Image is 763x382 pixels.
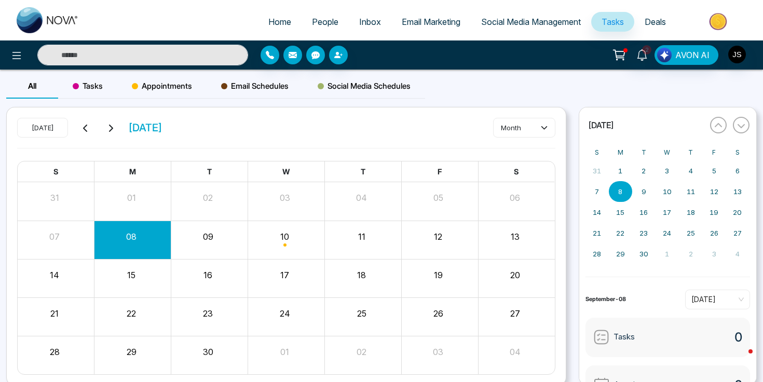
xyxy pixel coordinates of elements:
[312,17,338,27] span: People
[593,329,609,345] img: Tasks
[511,230,520,243] button: 13
[656,243,679,264] button: October 1, 2025
[510,269,520,281] button: 20
[471,12,591,32] a: Social Media Management
[687,208,695,216] abbr: September 18, 2025
[50,269,59,281] button: 14
[702,160,726,181] button: September 5, 2025
[50,346,60,358] button: 28
[17,7,79,33] img: Nova CRM Logo
[664,148,670,156] abbr: Wednesday
[728,46,746,63] img: User Avatar
[50,307,59,320] button: 21
[702,223,726,243] button: September 26, 2025
[585,181,609,202] button: September 7, 2025
[595,148,599,156] abbr: Sunday
[391,12,471,32] a: Email Marketing
[614,331,635,343] span: Tasks
[514,167,519,176] span: S
[687,229,695,237] abbr: September 25, 2025
[203,269,212,281] button: 16
[663,187,672,196] abbr: September 10, 2025
[127,307,136,320] button: 22
[302,12,349,32] a: People
[663,229,671,237] abbr: September 24, 2025
[609,181,632,202] button: September 8, 2025
[593,250,601,258] abbr: September 28, 2025
[53,167,58,176] span: S
[656,181,679,202] button: September 10, 2025
[595,187,599,196] abbr: September 7, 2025
[358,230,365,243] button: 11
[203,192,213,204] button: 02
[632,160,656,181] button: September 2, 2025
[128,120,162,135] span: [DATE]
[127,269,135,281] button: 15
[734,328,742,347] span: 0
[203,307,213,320] button: 23
[17,161,555,375] div: Month View
[357,346,366,358] button: 02
[642,167,646,175] abbr: September 2, 2025
[438,167,442,176] span: F
[618,187,622,196] abbr: September 8, 2025
[356,192,367,204] button: 04
[712,148,716,156] abbr: Friday
[689,167,693,175] abbr: September 4, 2025
[657,48,672,62] img: Lead Flow
[280,346,289,358] button: 01
[702,243,726,264] button: October 3, 2025
[726,202,749,223] button: September 20, 2025
[735,250,740,258] abbr: October 4, 2025
[682,10,757,33] img: Market-place.gif
[645,17,666,27] span: Deals
[679,202,702,223] button: September 18, 2025
[675,49,710,61] span: AVON AI
[318,80,411,92] span: Social Media Schedules
[357,269,366,281] button: 18
[710,229,718,237] abbr: September 26, 2025
[510,192,520,204] button: 06
[688,148,693,156] abbr: Thursday
[361,167,365,176] span: T
[609,243,632,264] button: September 29, 2025
[632,243,656,264] button: September 30, 2025
[687,187,695,196] abbr: September 11, 2025
[589,120,614,130] span: [DATE]
[493,118,555,138] button: month
[510,346,521,358] button: 04
[712,250,716,258] abbr: October 3, 2025
[642,187,646,196] abbr: September 9, 2025
[630,45,655,63] a: 2
[433,307,443,320] button: 26
[733,208,742,216] abbr: September 20, 2025
[618,167,622,175] abbr: September 1, 2025
[735,148,740,156] abbr: Saturday
[126,230,137,243] button: 08
[591,12,634,32] a: Tasks
[585,295,626,303] strong: September-08
[28,81,36,91] span: All
[679,160,702,181] button: September 4, 2025
[585,120,704,130] button: [DATE]
[280,307,290,320] button: 24
[728,347,753,372] iframe: Intercom live chat
[656,202,679,223] button: September 17, 2025
[609,223,632,243] button: September 22, 2025
[632,223,656,243] button: September 23, 2025
[726,223,749,243] button: September 27, 2025
[632,202,656,223] button: September 16, 2025
[733,229,742,237] abbr: September 27, 2025
[349,12,391,32] a: Inbox
[632,181,656,202] button: September 9, 2025
[129,167,136,176] span: M
[280,269,289,281] button: 17
[402,17,460,27] span: Email Marketing
[127,192,136,204] button: 01
[665,167,669,175] abbr: September 3, 2025
[679,243,702,264] button: October 2, 2025
[17,118,68,138] button: [DATE]
[618,148,623,156] abbr: Monday
[609,202,632,223] button: September 15, 2025
[726,160,749,181] button: September 6, 2025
